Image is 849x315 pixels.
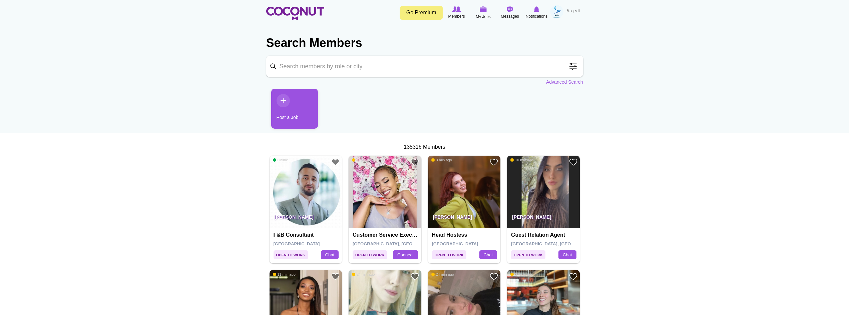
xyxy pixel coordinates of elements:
[271,89,318,129] a: Post a Job
[432,250,466,259] span: Open to Work
[266,7,324,20] img: Home
[352,272,375,277] span: 24 min ago
[448,13,465,20] span: Members
[452,6,461,12] img: Browse Members
[476,13,491,20] span: My Jobs
[569,272,577,281] a: Add to Favourites
[393,250,418,260] a: Connect
[563,5,583,18] a: العربية
[523,5,550,20] a: Notifications Notifications
[511,250,545,259] span: Open to Work
[274,232,340,238] h4: F&B Consultant
[501,13,519,20] span: Messages
[510,272,533,277] span: 37 min ago
[490,272,498,281] a: Add to Favourites
[411,272,419,281] a: Add to Favourites
[479,250,497,260] a: Chat
[431,158,452,162] span: 3 min ago
[546,79,583,85] a: Advanced Search
[432,232,498,238] h4: Head Hostess
[266,143,583,151] div: 135316 Members
[331,158,340,166] a: Add to Favourites
[534,6,539,12] img: Notifications
[507,209,580,228] p: [PERSON_NAME]
[400,6,443,20] a: Go Premium
[526,13,547,20] span: Notifications
[353,241,448,246] span: [GEOGRAPHIC_DATA], [GEOGRAPHIC_DATA]
[411,158,419,166] a: Add to Favourites
[558,250,576,260] a: Chat
[490,158,498,166] a: Add to Favourites
[428,209,501,228] p: [PERSON_NAME]
[432,241,478,246] span: [GEOGRAPHIC_DATA]
[353,232,419,238] h4: Customer Service Executive
[480,6,487,12] img: My Jobs
[274,241,320,246] span: [GEOGRAPHIC_DATA]
[331,272,340,281] a: Add to Favourites
[569,158,577,166] a: Add to Favourites
[353,250,387,259] span: Open to Work
[470,5,497,21] a: My Jobs My Jobs
[273,158,288,162] span: Online
[266,56,583,77] input: Search members by role or city
[321,250,339,260] a: Chat
[274,250,308,259] span: Open to Work
[266,89,313,134] li: 1 / 1
[431,272,454,277] span: 24 min ago
[511,232,577,238] h4: Guest relation agent
[511,241,606,246] span: [GEOGRAPHIC_DATA], [GEOGRAPHIC_DATA]
[352,158,373,162] span: 4 min ago
[443,5,470,20] a: Browse Members Members
[266,35,583,51] h2: Search Members
[497,5,523,20] a: Messages Messages
[507,6,513,12] img: Messages
[273,272,296,277] span: 11 min ago
[270,209,342,228] p: [PERSON_NAME]
[510,158,533,162] span: 10 min ago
